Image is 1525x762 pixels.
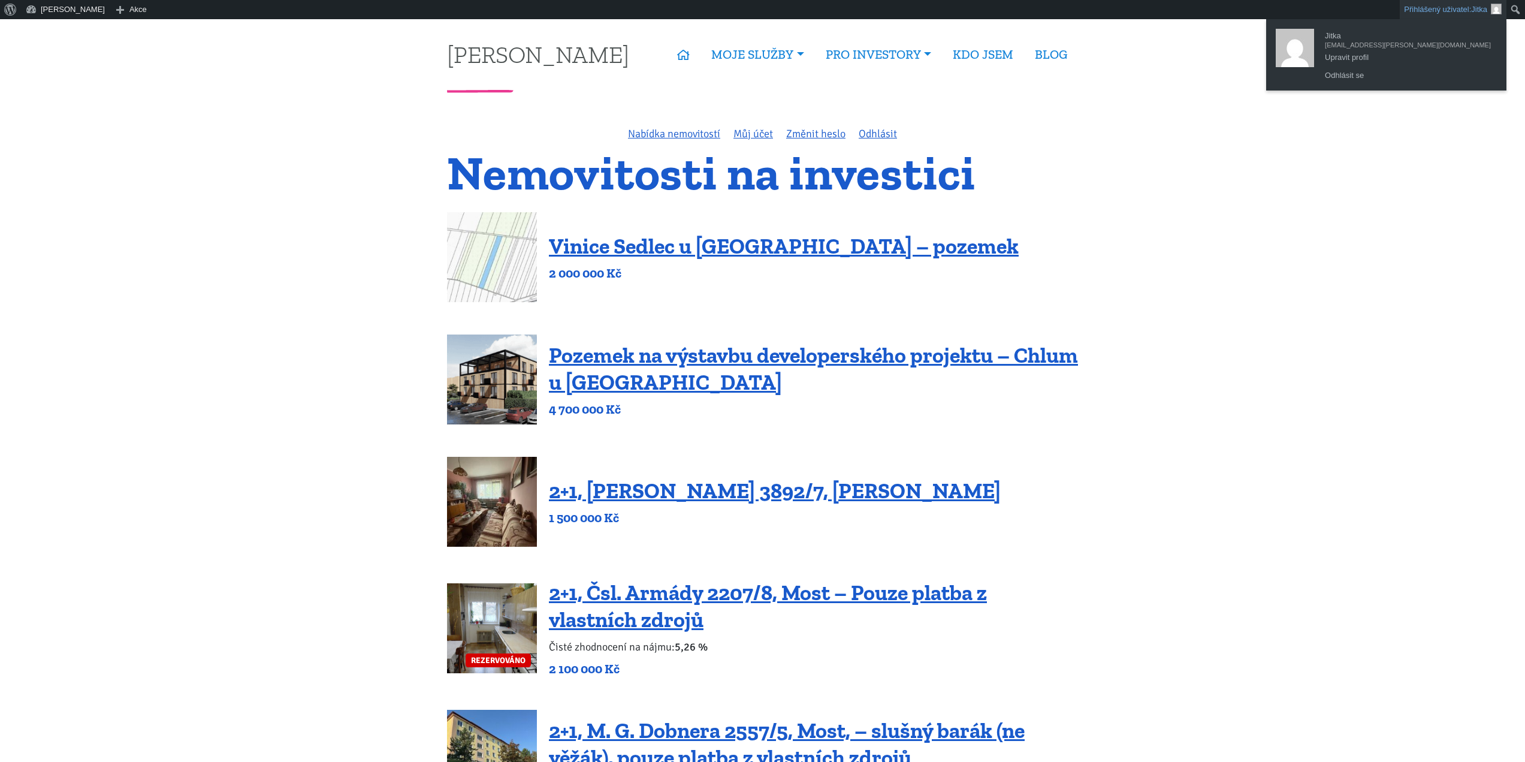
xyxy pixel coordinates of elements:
p: Čisté zhodnocení na nájmu: [549,638,1078,655]
a: Vinice Sedlec u [GEOGRAPHIC_DATA] – pozemek [549,233,1019,259]
span: REZERVOVÁNO [466,653,531,667]
a: BLOG [1024,41,1078,68]
a: Změnit heslo [786,127,845,140]
ul: Přihlášený uživatel: Jitka [1266,19,1506,91]
a: Odhlásit se [1319,68,1497,83]
span: [EMAIL_ADDRESS][PERSON_NAME][DOMAIN_NAME] [1325,37,1491,48]
a: [PERSON_NAME] [447,43,629,66]
a: MOJE SLUŽBY [700,41,814,68]
a: 2+1, [PERSON_NAME] 3892/7, [PERSON_NAME] [549,478,1001,504]
a: KDO JSEM [942,41,1024,68]
p: 2 000 000 Kč [549,265,1019,282]
p: 4 700 000 Kč [549,401,1078,418]
span: Jitka [1325,26,1491,37]
a: 2+1, Čsl. Armády 2207/8, Most – Pouze platba z vlastních zdrojů [549,580,987,633]
p: 1 500 000 Kč [549,510,1001,526]
span: Jitka [1471,5,1487,14]
a: PRO INVESTORY [815,41,942,68]
h1: Nemovitosti na investici [447,153,1078,193]
a: Můj účet [733,127,773,140]
a: Pozemek na výstavbu developerského projektu – Chlum u [GEOGRAPHIC_DATA] [549,342,1078,395]
span: Upravit profil [1325,48,1491,59]
a: REZERVOVÁNO [447,583,537,673]
p: 2 100 000 Kč [549,661,1078,677]
a: Nabídka nemovitostí [628,127,720,140]
b: 5,26 % [675,640,708,653]
a: Odhlásit [859,127,897,140]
